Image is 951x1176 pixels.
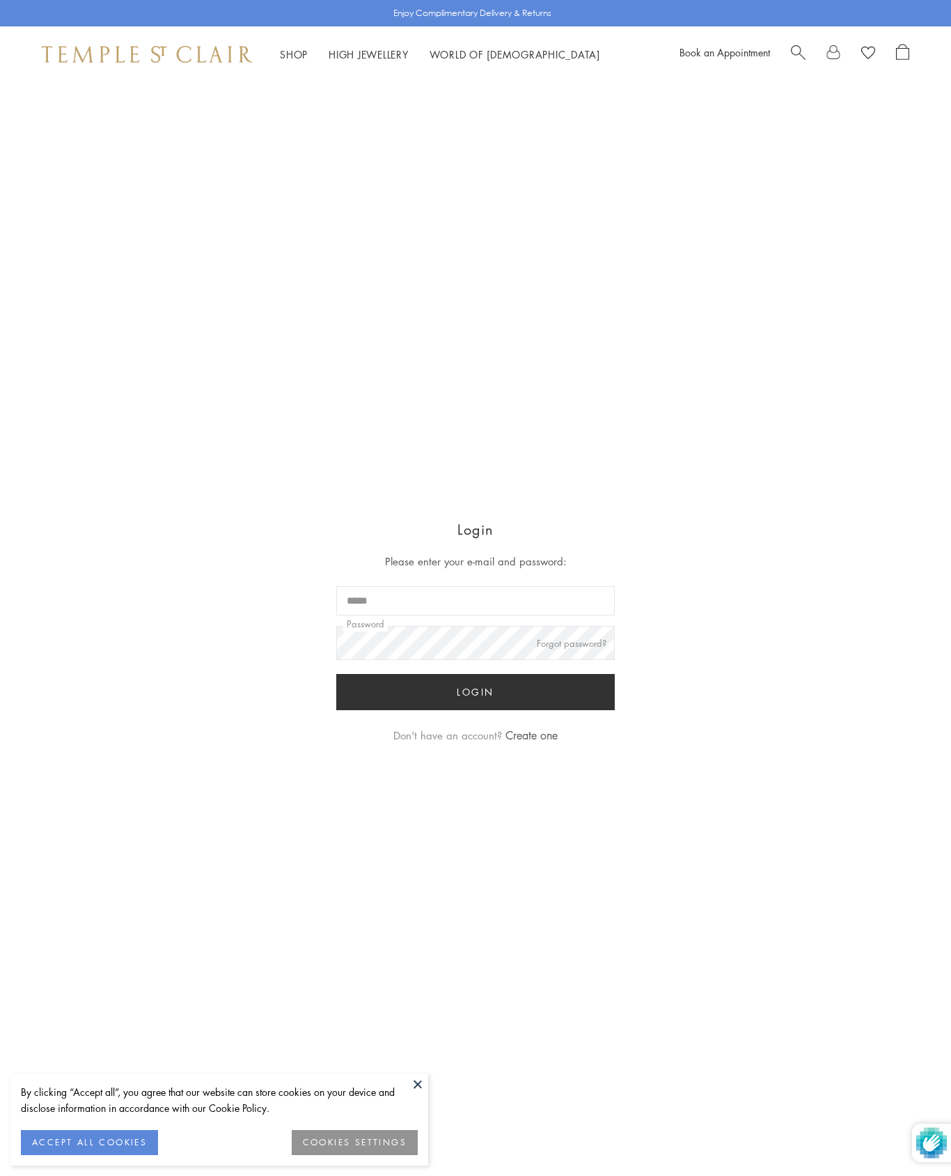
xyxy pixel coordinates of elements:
[336,626,615,660] input: Password
[393,6,551,20] p: Enjoy Complimentary Delivery & Returns
[393,728,502,742] span: Don't have an account?
[292,1130,418,1155] button: COOKIES SETTINGS
[280,46,600,63] nav: Main navigation
[336,586,615,616] input: Email
[42,46,252,63] img: Temple St. Clair
[21,1084,418,1116] div: By clicking “Accept all”, you agree that our website can store cookies on your device and disclos...
[21,1130,158,1155] button: ACCEPT ALL COOKIES
[336,674,615,710] button: Login
[881,1111,937,1162] iframe: Gorgias live chat messenger
[861,44,875,65] a: View Wishlist
[791,44,805,65] a: Search
[505,728,558,743] a: Create one
[336,553,615,570] p: Please enter your e-mail and password:
[896,44,909,65] a: Open Shopping Bag
[537,636,606,650] button: Forgot password?
[679,45,770,59] a: Book an Appointment
[280,47,308,61] a: ShopShop
[430,47,600,61] a: World of [DEMOGRAPHIC_DATA]World of [DEMOGRAPHIC_DATA]
[329,47,409,61] a: High JewelleryHigh Jewellery
[336,518,615,541] h1: Login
